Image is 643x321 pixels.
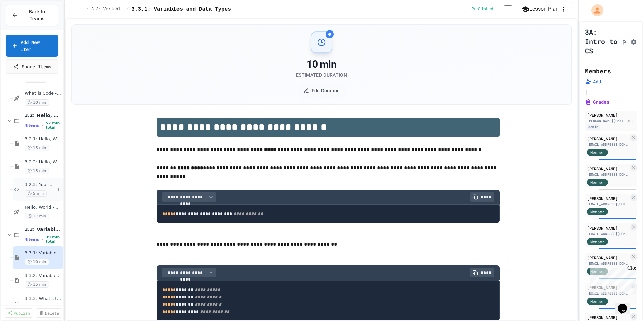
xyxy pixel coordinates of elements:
[590,149,604,155] span: Member
[587,172,629,177] div: [EMAIL_ADDRESS][DOMAIN_NAME]
[25,136,62,142] span: 3.2.1: Hello, World!
[615,294,636,314] iframe: chat widget
[25,259,49,265] span: 10 min
[25,281,49,288] span: 15 min
[25,226,62,232] span: 3.3: Variables and Data Types
[587,284,629,291] div: [PERSON_NAME]
[587,195,629,201] div: [PERSON_NAME]
[25,237,39,242] span: 4 items
[496,5,520,13] input: publish toggle
[25,296,62,302] span: 3.3.3: What's the Type?
[585,66,611,76] h2: Members
[296,72,347,78] div: Estimated Duration
[585,27,618,55] h1: 3A: Intro to CS
[587,166,629,172] div: [PERSON_NAME]
[91,7,124,12] span: 3.3: Variables and Data Types
[587,136,629,142] div: [PERSON_NAME]
[25,182,55,188] span: 3.2.3: Your Name and Favorite Movie
[585,99,609,105] button: Grades
[521,5,559,13] button: Lesson Plan
[131,5,231,13] span: 3.3.1: Variables and Data Types
[585,88,588,96] span: |
[25,145,49,151] span: 15 min
[587,202,629,207] div: [EMAIL_ADDRESS][DOMAIN_NAME]
[25,123,39,128] span: 4 items
[297,84,346,98] button: Edit Duration
[296,58,347,70] div: 10 min
[42,237,43,242] span: •
[587,265,636,294] iframe: chat widget
[587,261,629,266] div: [EMAIL_ADDRESS][DOMAIN_NAME]
[630,37,637,45] button: Assignment Settings
[587,142,629,147] div: [EMAIL_ADDRESS][DOMAIN_NAME]
[472,5,520,13] div: Content is published and visible to students
[126,7,129,12] span: /
[472,7,493,12] span: Published
[25,250,62,256] span: 3.3.1: Variables and Data Types
[25,273,62,279] span: 3.3.2: Variables and Data Types - Review
[587,118,635,123] div: [PERSON_NAME][EMAIL_ADDRESS][PERSON_NAME][DOMAIN_NAME]
[25,205,62,210] span: Hello, World - Quiz
[86,7,89,12] span: /
[3,3,46,43] div: Chat with us now!Close
[587,314,629,320] div: [PERSON_NAME]
[22,8,52,22] span: Back to Teams
[585,78,601,85] button: Add
[6,59,58,74] a: Share Items
[6,5,58,26] button: Back to Teams
[587,225,629,231] div: [PERSON_NAME]
[25,99,49,106] span: 10 min
[584,3,605,18] div: My Account
[46,235,62,244] span: 39 min total
[587,231,629,236] div: [EMAIL_ADDRESS][DOMAIN_NAME]
[76,7,84,12] span: ...
[25,190,47,197] span: 5 min
[25,213,49,219] span: 17 min
[5,308,33,318] a: Publish
[25,91,62,97] span: What is Code - Quiz
[25,168,49,174] span: 15 min
[25,112,62,118] span: 3.2: Hello, World!
[587,112,635,118] div: [PERSON_NAME]
[590,298,604,304] span: Member
[36,308,62,318] a: Delete
[590,239,604,245] span: Member
[6,35,58,57] a: Add New Item
[46,121,62,130] span: 52 min total
[42,123,43,128] span: •
[587,291,629,296] div: [EMAIL_ADDRESS][DOMAIN_NAME]
[621,37,628,45] button: Click to see fork details
[25,159,62,165] span: 3.2.2: Hello, World! - Review
[590,209,604,215] span: Member
[587,124,600,130] div: Admin
[590,179,604,185] span: Member
[55,186,62,193] button: More options
[587,255,629,261] div: [PERSON_NAME]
